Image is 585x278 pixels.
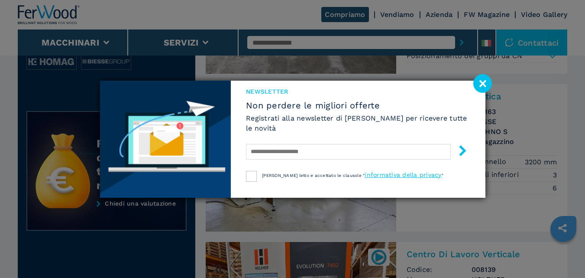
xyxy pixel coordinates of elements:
span: " [442,173,443,178]
span: NEWSLETTER [246,87,470,96]
span: [PERSON_NAME] letto e accettato le clausole " [262,173,365,178]
span: Non perdere le migliori offerte [246,100,470,111]
button: submit-button [449,142,468,162]
img: Newsletter image [100,81,231,198]
a: informativa della privacy [365,171,441,178]
h6: Registrati alla newsletter di [PERSON_NAME] per ricevere tutte le novità [246,113,470,133]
